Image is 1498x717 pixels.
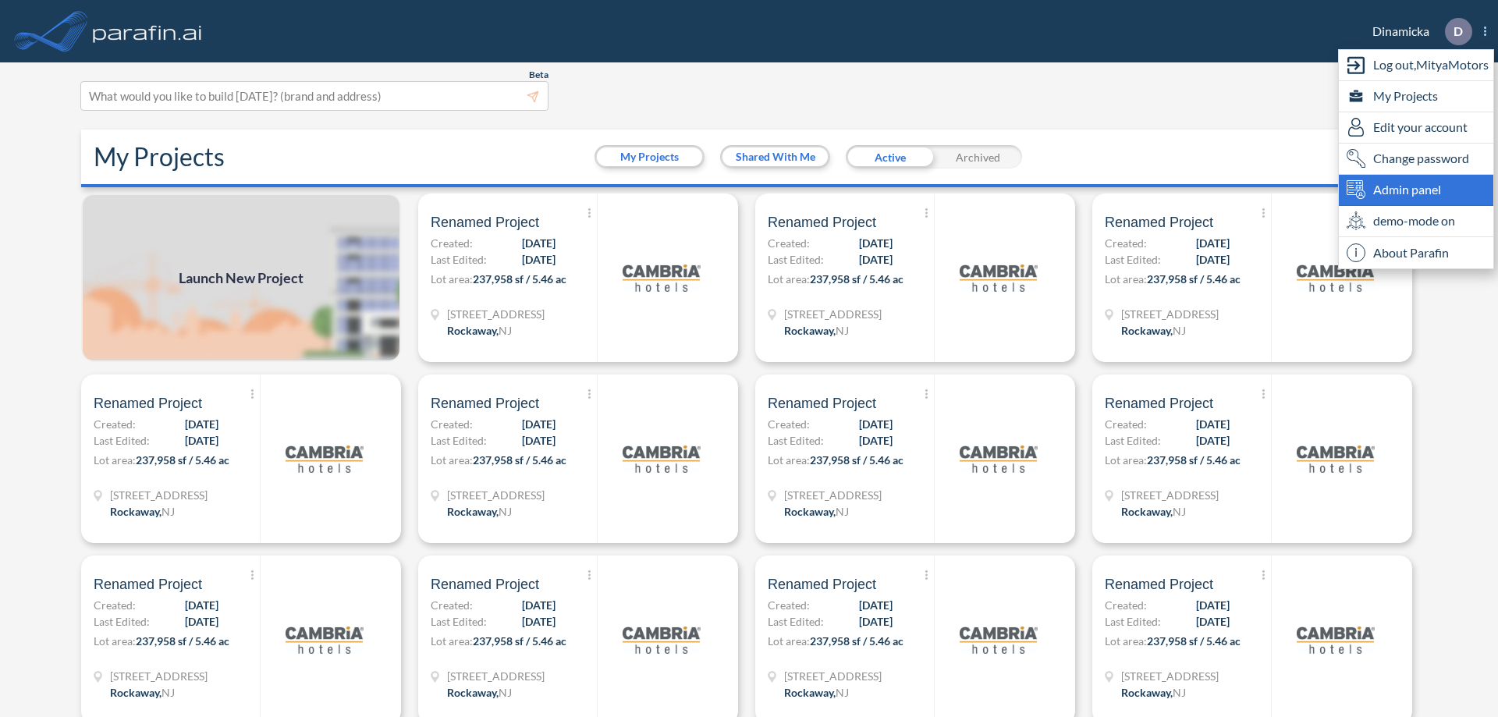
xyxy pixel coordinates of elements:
div: Rockaway, NJ [110,503,175,520]
span: Lot area: [1105,272,1147,286]
img: logo [960,420,1038,498]
span: Created: [768,597,810,613]
span: Rockaway , [784,505,836,518]
span: Rockaway , [110,686,162,699]
span: NJ [1173,505,1186,518]
span: Renamed Project [768,213,876,232]
img: logo [960,239,1038,317]
span: Last Edited: [431,613,487,630]
img: logo [286,420,364,498]
span: Last Edited: [768,613,824,630]
span: Beta [529,69,548,81]
span: 237,958 sf / 5.46 ac [473,272,566,286]
span: [DATE] [1196,235,1230,251]
span: Lot area: [94,634,136,648]
span: 321 Mt Hope Ave [784,487,882,503]
span: NJ [836,324,849,337]
span: Lot area: [768,272,810,286]
span: [DATE] [859,613,893,630]
span: NJ [499,324,512,337]
span: 237,958 sf / 5.46 ac [810,453,903,467]
span: 237,958 sf / 5.46 ac [1147,272,1241,286]
span: Renamed Project [94,575,202,594]
button: My Projects [597,147,702,166]
span: Created: [1105,597,1147,613]
span: Lot area: [768,634,810,648]
div: Dinamicka [1349,18,1486,45]
span: 321 Mt Hope Ave [784,668,882,684]
span: NJ [836,686,849,699]
div: Change password [1339,144,1493,175]
div: Rockaway, NJ [784,322,849,339]
div: Rockaway, NJ [784,503,849,520]
span: NJ [836,505,849,518]
span: 321 Mt Hope Ave [110,668,208,684]
span: Created: [768,416,810,432]
p: D [1454,24,1463,38]
span: Rockaway , [1121,324,1173,337]
span: 321 Mt Hope Ave [447,306,545,322]
span: Admin panel [1373,180,1441,199]
div: Rockaway, NJ [1121,684,1186,701]
span: [DATE] [1196,251,1230,268]
img: logo [90,16,205,47]
div: Rockaway, NJ [784,684,849,701]
span: Lot area: [1105,453,1147,467]
span: Created: [94,597,136,613]
span: [DATE] [1196,416,1230,432]
span: Lot area: [431,272,473,286]
span: Rockaway , [110,505,162,518]
span: Renamed Project [1105,394,1213,413]
span: 321 Mt Hope Ave [1121,487,1219,503]
span: 237,958 sf / 5.46 ac [473,634,566,648]
img: logo [960,601,1038,679]
div: Admin panel [1339,175,1493,206]
span: [DATE] [185,613,218,630]
span: [DATE] [522,597,556,613]
span: 321 Mt Hope Ave [1121,306,1219,322]
span: 237,958 sf / 5.46 ac [136,453,229,467]
span: Last Edited: [431,251,487,268]
span: 321 Mt Hope Ave [447,487,545,503]
img: logo [286,601,364,679]
span: Last Edited: [1105,432,1161,449]
span: [DATE] [522,432,556,449]
span: [DATE] [522,613,556,630]
span: [DATE] [859,251,893,268]
span: [DATE] [522,235,556,251]
span: i [1347,243,1365,262]
span: [DATE] [1196,613,1230,630]
span: NJ [162,686,175,699]
span: Launch New Project [179,268,304,289]
span: [DATE] [522,251,556,268]
span: Renamed Project [431,575,539,594]
img: logo [1297,420,1375,498]
span: Lot area: [1105,634,1147,648]
span: 237,958 sf / 5.46 ac [810,272,903,286]
span: 237,958 sf / 5.46 ac [136,634,229,648]
span: Last Edited: [94,613,150,630]
span: My Projects [1373,87,1438,105]
div: My Projects [1339,81,1493,112]
span: [DATE] [859,597,893,613]
span: Lot area: [768,453,810,467]
img: logo [1297,601,1375,679]
span: NJ [162,505,175,518]
span: Created: [768,235,810,251]
span: NJ [499,505,512,518]
div: Rockaway, NJ [1121,322,1186,339]
span: Rockaway , [447,686,499,699]
div: Edit user [1339,112,1493,144]
div: About Parafin [1339,237,1493,268]
span: Lot area: [431,453,473,467]
span: Last Edited: [94,432,150,449]
a: Launch New Project [81,193,401,362]
span: Last Edited: [1105,251,1161,268]
span: [DATE] [859,432,893,449]
span: [DATE] [1196,597,1230,613]
span: Lot area: [431,634,473,648]
span: Change password [1373,149,1469,168]
span: Renamed Project [431,394,539,413]
span: Last Edited: [768,432,824,449]
span: Renamed Project [1105,213,1213,232]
